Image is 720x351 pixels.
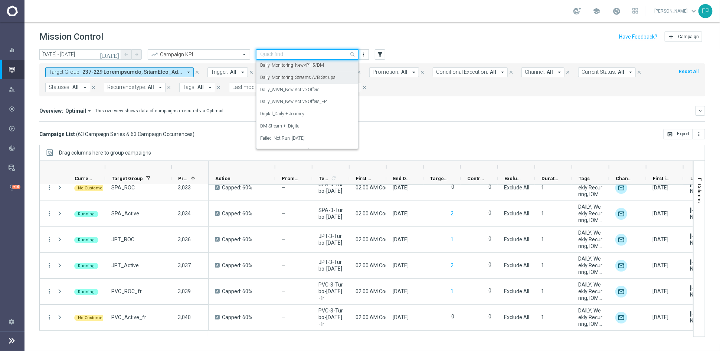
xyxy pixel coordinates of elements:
[541,314,544,321] div: 1
[450,261,454,270] button: 2
[556,69,563,76] i: arrow_drop_down
[157,84,164,91] i: arrow_drop_down
[72,84,79,90] span: All
[9,86,24,93] div: Explore
[361,52,367,57] i: more_vert
[319,176,330,181] span: Templates
[74,184,110,191] colored-tag: No Customers
[564,68,571,76] button: close
[46,210,53,217] button: more_vert
[239,69,246,76] i: arrow_drop_down
[46,262,53,269] i: more_vert
[565,70,570,75] i: close
[318,281,343,301] span: PVC-3-Turbo-Thursday-fr
[222,262,252,269] span: Capped: 60%
[362,85,367,90] i: close
[419,68,426,76] button: close
[39,131,194,138] h3: Campaign List
[578,67,636,77] button: Current Status: All arrow_drop_down
[330,174,337,182] span: Calculate column
[148,84,154,90] span: All
[215,83,222,92] button: close
[668,34,674,40] i: add
[215,289,220,294] span: A
[318,207,343,220] span: SPA-3-Turbo-Thursday
[111,262,139,269] span: JPT_Active
[86,107,93,114] i: arrow_drop_down
[230,69,236,75] span: All
[615,182,627,194] img: Optimail
[451,313,454,320] label: 0
[215,263,220,268] span: A
[46,314,53,321] button: more_vert
[504,262,529,268] span: Exclude All
[183,84,196,90] span: Tags:
[654,6,698,17] a: [PERSON_NAME]keyboard_arrow_down
[508,70,514,75] i: close
[690,181,714,194] div: Gurshlyn Cooper
[166,83,172,92] button: close
[356,185,473,191] span: 02:00 AM Coordinated Universal Time (UTC 00:00)
[215,237,220,242] span: A
[260,148,327,154] label: Green DM_Spins Reminder_Aug25
[260,74,336,81] label: Daily_Monitoring_Streams A/B Set ups
[281,262,285,269] span: —
[356,236,473,242] span: 02:00 AM Coordinated Universal Time (UTC 00:00)
[260,87,320,93] label: Daily_WWN_New Active Offers
[45,83,90,92] button: Statuses: All arrow_drop_down
[8,106,24,112] div: gps_fixed Plan
[541,176,559,181] span: Duration
[46,288,53,295] button: more_vert
[582,69,616,75] span: Current Status:
[678,34,699,39] span: Campaign
[39,32,103,42] h1: Mission Control
[698,108,703,113] i: keyboard_arrow_down
[178,288,191,294] span: 3,039
[260,59,354,72] div: Daily_Monitoring_New<P1-5/DM
[9,145,15,152] i: track_changes
[488,183,491,190] label: 0
[578,307,603,327] span: DAILY, Weekly Recurring, IOM, PRIVE' FR, Upto $200, [Until $6000 is reached]
[260,72,354,84] div: Daily_Monitoring_Streams A/B Set ups
[78,238,95,242] span: Running
[260,145,354,157] div: Green DM_Spins Reminder_Aug25
[260,120,354,132] div: DM Stream + Digital
[8,126,24,132] button: play_circle_outline Execute
[375,49,385,60] button: filter_alt
[541,184,544,191] div: 1
[377,51,383,58] i: filter_alt
[222,314,252,321] span: Capped: 60%
[78,289,95,294] span: Running
[665,32,702,42] button: add Campaign
[215,211,220,216] span: A
[9,86,15,93] i: person_search
[9,106,15,112] i: gps_fixed
[652,314,668,321] div: 14 Aug 2025, Thursday
[100,51,120,58] i: [DATE]
[318,307,343,327] span: PVC-3-Turbo-Thursday-fr
[356,70,361,75] i: close
[9,145,24,152] div: Analyze
[95,107,223,114] div: This overview shows data of campaigns executed via Optimail
[8,165,24,171] div: Data Studio
[361,83,368,92] button: close
[618,69,624,75] span: All
[111,236,134,243] span: JPT_ROC
[46,184,53,191] button: more_vert
[281,210,285,217] span: —
[215,176,230,181] span: Action
[664,131,705,137] multiple-options-button: Export to CSV
[578,281,603,301] span: DAILY, Weekly Recurring, IOM, PRIVE' FR, Upto $200, [Until $6000 is reached]
[696,106,705,116] button: keyboard_arrow_down
[194,70,200,75] i: close
[99,49,121,60] button: [DATE]
[178,314,191,320] span: 3,040
[78,315,106,320] span: No Customers
[578,203,603,223] span: DAILY, Weekly Recurring, IOM, Upto $200, [Until $6000 is reached]
[525,69,545,75] span: Channel:
[504,211,529,216] span: Exclude All
[45,67,194,77] button: Target Group: 237-229 Loremipsumdo, SitamEtco_AdIpisCingelItse, DOE - Temporin utl etd magnaal, E...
